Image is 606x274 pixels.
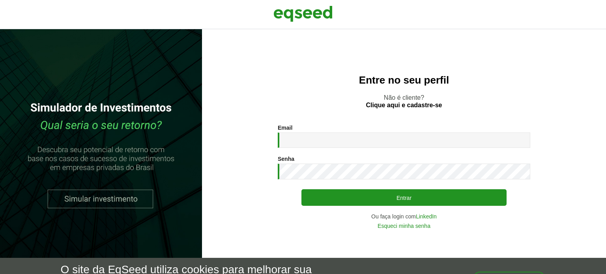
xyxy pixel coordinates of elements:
img: EqSeed Logo [273,4,333,24]
a: Clique aqui e cadastre-se [366,102,442,108]
a: LinkedIn [416,214,437,219]
button: Entrar [301,189,507,206]
div: Ou faça login com [278,214,530,219]
label: Email [278,125,292,130]
p: Não é cliente? [218,94,590,109]
h2: Entre no seu perfil [218,75,590,86]
a: Esqueci minha senha [378,223,430,229]
label: Senha [278,156,294,162]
